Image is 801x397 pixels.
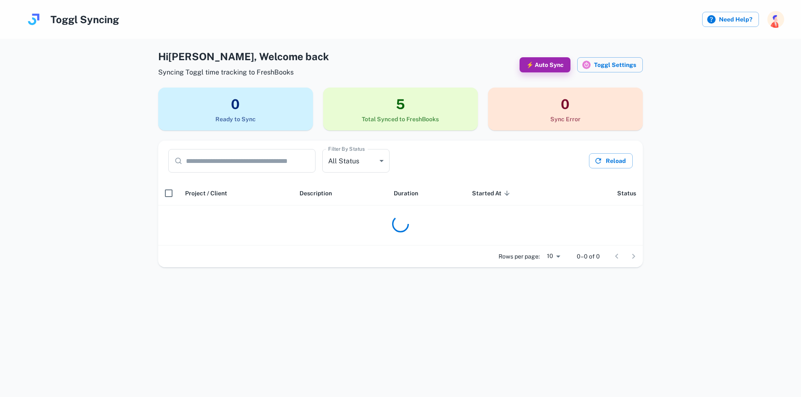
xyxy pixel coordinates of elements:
[589,153,633,168] button: Reload
[25,11,42,28] img: logo.svg
[185,188,227,198] span: Project / Client
[472,188,512,198] span: Started At
[158,181,643,245] div: scrollable content
[499,252,540,261] p: Rows per page:
[577,57,643,72] button: Toggl iconToggl Settings
[323,94,478,115] h3: 5
[577,252,600,261] p: 0–0 of 0
[158,49,329,64] h4: Hi [PERSON_NAME] , Welcome back
[158,94,313,115] h3: 0
[323,115,478,124] h6: Total Synced to FreshBooks
[582,61,591,69] img: Toggl icon
[394,188,418,198] span: Duration
[543,250,563,262] div: 10
[328,145,365,152] label: Filter By Status
[158,67,329,77] span: Syncing Toggl time tracking to FreshBooks
[300,188,332,198] span: Description
[322,149,390,173] div: All Status
[158,115,313,124] h6: Ready to Sync
[702,12,759,27] label: Need Help?
[767,11,784,28] img: photoURL
[520,57,570,72] button: ⚡ Auto Sync
[50,12,119,27] h4: Toggl Syncing
[617,188,636,198] span: Status
[488,115,643,124] h6: Sync Error
[488,94,643,115] h3: 0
